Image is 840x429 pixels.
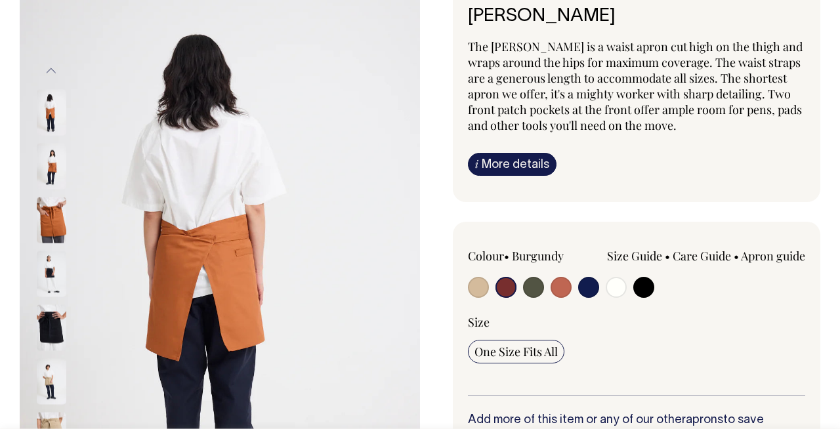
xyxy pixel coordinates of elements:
[37,251,66,296] img: black
[673,248,731,264] a: Care Guide
[504,248,509,264] span: •
[734,248,739,264] span: •
[474,344,558,359] span: One Size Fits All
[468,340,564,363] input: One Size Fits All
[468,7,805,27] h6: [PERSON_NAME]
[468,314,805,330] div: Size
[468,39,803,133] span: The [PERSON_NAME] is a waist apron cut high on the thigh and wraps around the hips for maximum co...
[468,248,603,264] div: Colour
[37,197,66,243] img: rust
[607,248,662,264] a: Size Guide
[512,248,564,264] label: Burgundy
[41,56,61,86] button: Previous
[686,415,723,426] a: aprons
[665,248,670,264] span: •
[468,153,556,176] a: iMore details
[468,414,805,427] h6: Add more of this item or any of our other to save
[741,248,805,264] a: Apron guide
[37,304,66,350] img: black
[37,89,66,135] img: rust
[475,157,478,171] span: i
[37,358,66,404] img: khaki
[37,143,66,189] img: rust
